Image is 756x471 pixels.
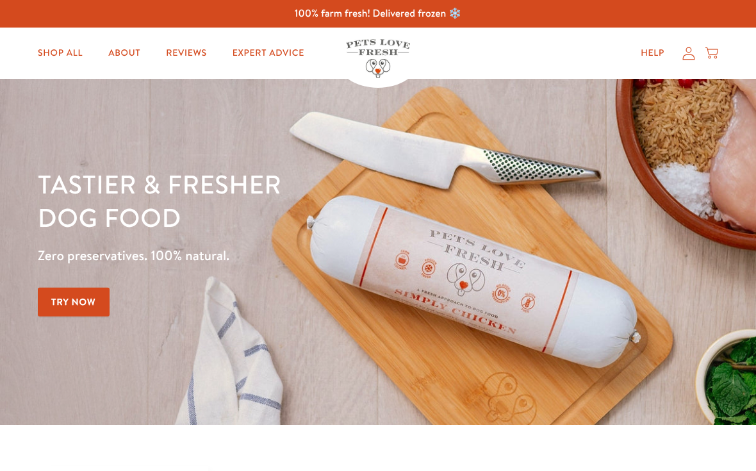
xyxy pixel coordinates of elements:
a: Reviews [156,40,217,66]
a: Help [630,40,675,66]
img: Pets Love Fresh [346,39,410,78]
p: Zero preservatives. 100% natural. [38,244,491,267]
a: Expert Advice [222,40,315,66]
h1: Tastier & fresher dog food [38,167,491,234]
a: Try Now [38,288,110,317]
a: About [98,40,151,66]
a: Shop All [28,40,93,66]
